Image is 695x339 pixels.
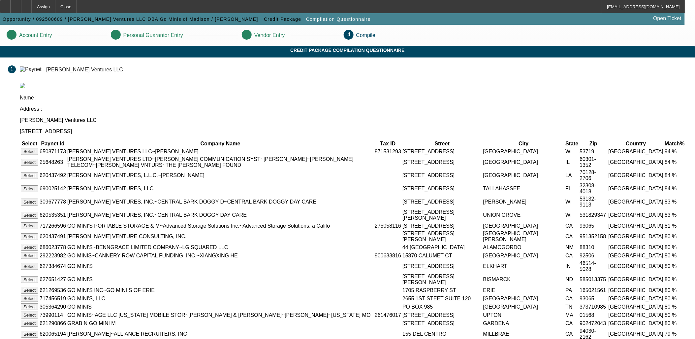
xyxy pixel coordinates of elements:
[21,331,38,338] button: Select
[402,148,482,155] td: [STREET_ADDRESS]
[483,230,565,243] td: [GEOGRAPHIC_DATA][PERSON_NAME]
[665,286,685,294] td: 80 %
[374,252,401,259] td: 900633816
[39,148,66,155] td: 650871173
[608,169,664,182] td: [GEOGRAPHIC_DATA]
[374,311,401,319] td: 261476017
[123,32,183,38] p: Personal Guarantor Entry
[565,230,579,243] td: CA
[39,169,66,182] td: 620437492
[39,295,66,302] td: 717456519
[580,311,608,319] td: 01568
[608,286,664,294] td: [GEOGRAPHIC_DATA]
[402,260,482,273] td: [STREET_ADDRESS]
[580,140,608,147] th: Zip
[67,260,374,273] td: GO MINI'S
[21,287,38,294] button: Select
[39,303,66,311] td: 305364290
[483,140,565,147] th: City
[254,32,285,38] p: Vendor Entry
[565,169,579,182] td: LA
[67,286,374,294] td: GO MINI'S INC~GO MINI S OF ERIE
[483,273,565,286] td: BISMARCK
[483,286,565,294] td: ERIE
[665,311,685,319] td: 80 %
[608,230,664,243] td: [GEOGRAPHIC_DATA]
[402,182,482,195] td: [STREET_ADDRESS]
[580,209,608,221] td: 531829347
[21,252,38,259] button: Select
[580,182,608,195] td: 32308-4018
[21,199,38,206] button: Select
[580,222,608,230] td: 93065
[67,182,374,195] td: [PERSON_NAME] VENTURES, LLC
[580,148,608,155] td: 53719
[67,311,374,319] td: GO MINIS~AGE LLC [US_STATE] MOBILE STOR~[PERSON_NAME] & [PERSON_NAME]~[PERSON_NAME]~[US_STATE] MO
[39,311,66,319] td: 73990114
[374,222,401,230] td: 275058116
[565,222,579,230] td: CA
[483,148,565,155] td: [GEOGRAPHIC_DATA]
[565,260,579,273] td: IN
[402,244,482,251] td: 44 [GEOGRAPHIC_DATA]
[21,172,38,179] button: Select
[5,48,690,53] span: Credit Package Compilation Questionnaire
[608,273,664,286] td: [GEOGRAPHIC_DATA]
[39,320,66,327] td: 621290866
[20,117,687,123] p: [PERSON_NAME] Ventures LLC
[21,244,38,251] button: Select
[483,303,565,311] td: [GEOGRAPHIC_DATA]
[608,156,664,169] td: [GEOGRAPHIC_DATA]
[264,17,301,22] span: Credit Package
[665,273,685,286] td: 80 %
[39,182,66,195] td: 690025142
[402,140,482,147] th: Street
[67,148,374,155] td: [PERSON_NAME] VENTURES LLC~[PERSON_NAME]
[565,320,579,327] td: CA
[565,182,579,195] td: FL
[608,303,664,311] td: [GEOGRAPHIC_DATA]
[67,320,374,327] td: GRAB N GO MINI M
[565,140,579,147] th: State
[483,196,565,208] td: [PERSON_NAME]
[21,185,38,192] button: Select
[565,156,579,169] td: IL
[565,295,579,302] td: CA
[580,169,608,182] td: 70128-2706
[67,196,374,208] td: [PERSON_NAME] VENTURES, INC.~CENTRAL BARK DOGGY D~CENTRAL BARK DOGGY DAY CARE
[608,252,664,259] td: [GEOGRAPHIC_DATA]
[402,303,482,311] td: PO BOX 985
[402,222,482,230] td: [STREET_ADDRESS]
[39,156,66,169] td: 25648263
[665,230,685,243] td: 80 %
[402,295,482,302] td: 2655 1ST STEET SUITE 120
[565,148,579,155] td: WI
[67,230,374,243] td: [PERSON_NAME] VENTURE CONSULTING, INC.
[67,252,374,259] td: GO MINIS~CANNERY ROW CAPITAL FUNDING, INC.~XIANGXING HE
[665,244,685,251] td: 80 %
[608,260,664,273] td: [GEOGRAPHIC_DATA]
[580,156,608,169] td: 60301-1352
[402,196,482,208] td: [STREET_ADDRESS]
[356,32,376,38] p: Compile
[565,311,579,319] td: MA
[580,230,608,243] td: 951352158
[21,320,38,327] button: Select
[374,140,401,147] th: Tax ID
[39,222,66,230] td: 717266596
[19,32,52,38] p: Account Entry
[608,320,664,327] td: [GEOGRAPHIC_DATA]
[67,140,374,147] th: Company Name
[11,66,14,72] span: 1
[565,252,579,259] td: CA
[665,148,685,155] td: 94 %
[580,252,608,259] td: 92506
[483,169,565,182] td: [GEOGRAPHIC_DATA]
[580,273,608,286] td: 585013375
[483,311,565,319] td: UPTON
[67,169,374,182] td: [PERSON_NAME] VENTURES, L.L.C.~[PERSON_NAME]
[67,303,374,311] td: GO MINIS
[665,303,685,311] td: 80 %
[39,230,66,243] td: 620437491
[608,182,664,195] td: [GEOGRAPHIC_DATA]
